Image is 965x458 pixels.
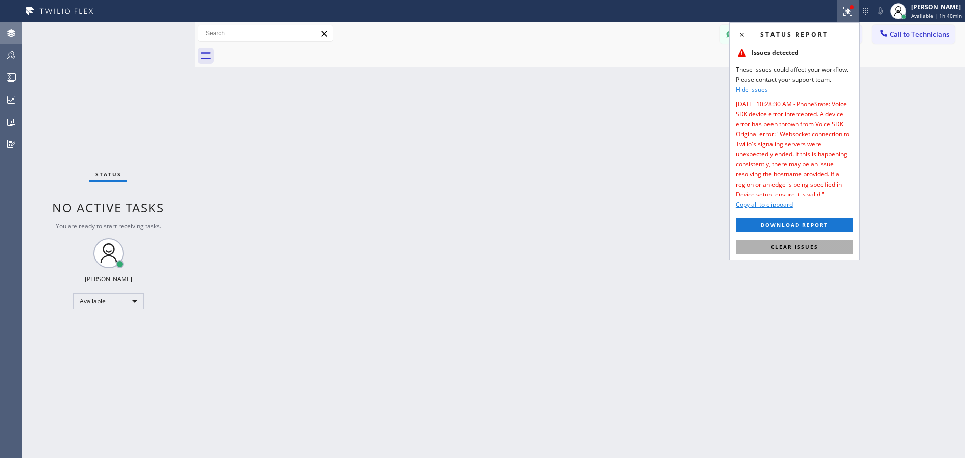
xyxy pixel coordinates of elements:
span: Call to Technicians [890,30,949,39]
div: [PERSON_NAME] [85,274,132,283]
button: Mute [873,4,887,18]
button: Call to Technicians [872,25,955,44]
div: Available [73,293,144,309]
button: Messages [720,25,775,44]
span: Available | 1h 40min [911,12,962,19]
span: No active tasks [52,199,164,216]
input: Search [198,25,333,41]
div: [PERSON_NAME] [911,3,962,11]
span: You are ready to start receiving tasks. [56,222,161,230]
span: Status [95,171,121,178]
